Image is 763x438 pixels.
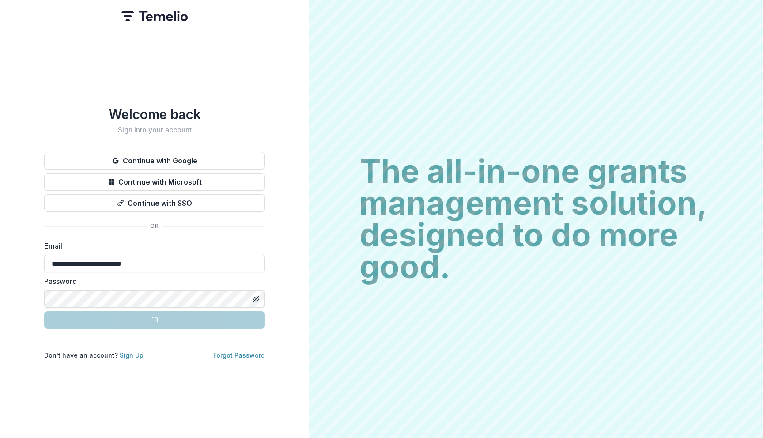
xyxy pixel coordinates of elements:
[44,194,265,212] button: Continue with SSO
[213,351,265,359] a: Forgot Password
[44,173,265,191] button: Continue with Microsoft
[44,106,265,122] h1: Welcome back
[120,351,144,359] a: Sign Up
[44,152,265,170] button: Continue with Google
[44,126,265,134] h2: Sign into your account
[44,351,144,360] p: Don't have an account?
[44,241,260,251] label: Email
[121,11,188,21] img: Temelio
[44,276,260,287] label: Password
[249,292,263,306] button: Toggle password visibility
